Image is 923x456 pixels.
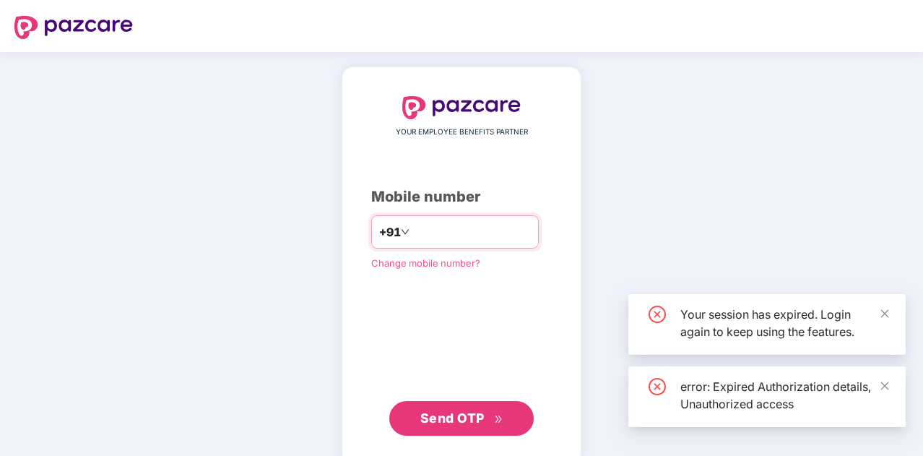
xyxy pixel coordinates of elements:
span: close [880,309,890,319]
span: Send OTP [420,410,485,426]
span: double-right [494,415,503,424]
div: Mobile number [371,186,552,208]
img: logo [402,96,521,119]
span: close-circle [649,306,666,323]
div: error: Expired Authorization details, Unauthorized access [680,378,888,413]
div: Your session has expired. Login again to keep using the features. [680,306,888,340]
span: +91 [379,223,401,241]
img: logo [14,16,133,39]
span: down [401,228,409,236]
span: close-circle [649,378,666,395]
span: YOUR EMPLOYEE BENEFITS PARTNER [396,126,528,138]
button: Send OTPdouble-right [389,401,534,436]
a: Change mobile number? [371,257,480,269]
span: close [880,381,890,391]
